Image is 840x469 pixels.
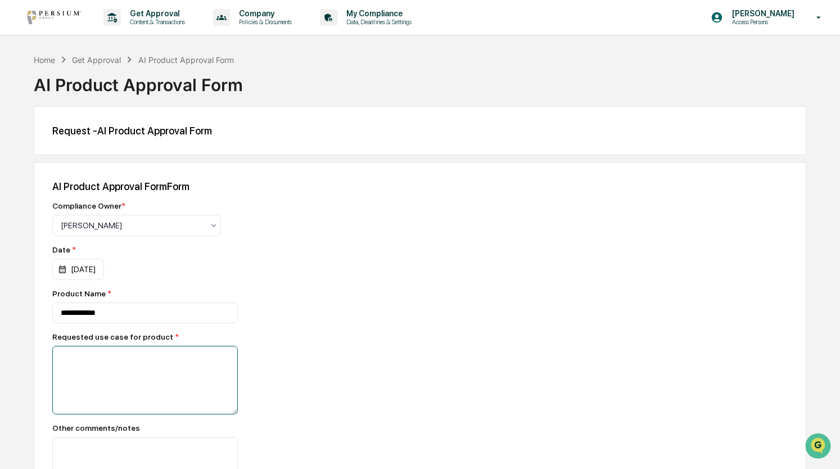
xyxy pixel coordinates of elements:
[230,18,297,26] p: Policies & Documents
[52,332,446,341] div: Requested use case for product
[52,245,221,254] div: Date
[22,163,71,174] span: Data Lookup
[230,9,297,18] p: Company
[79,190,136,199] a: Powered byPylon
[34,55,55,65] div: Home
[7,137,77,157] a: 🖐️Preclearance
[723,9,800,18] p: [PERSON_NAME]
[52,181,788,192] div: AI Product Approval Form Form
[723,18,800,26] p: Access Persons
[52,289,446,298] div: Product Name
[11,142,20,151] div: 🖐️
[52,423,446,432] div: Other comments/notes
[52,201,125,210] div: Compliance Owner
[121,18,191,26] p: Content & Transactions
[52,125,788,137] div: Request - AI Product Approval Form
[11,85,31,106] img: 1746055101610-c473b297-6a78-478c-a979-82029cc54cd1
[34,66,806,95] div: AI Product Approval Form
[191,89,205,102] button: Start new chat
[82,142,91,151] div: 🗄️
[77,137,144,157] a: 🗄️Attestations
[11,23,205,41] p: How can we help?
[93,141,139,152] span: Attestations
[804,432,834,462] iframe: Open customer support
[337,9,417,18] p: My Compliance
[38,97,142,106] div: We're available if you need us!
[337,18,417,26] p: Data, Deadlines & Settings
[52,259,104,280] div: [DATE]
[112,190,136,199] span: Pylon
[7,158,75,178] a: 🔎Data Lookup
[11,164,20,173] div: 🔎
[22,141,73,152] span: Preclearance
[72,55,121,65] div: Get Approval
[27,11,81,24] img: logo
[38,85,184,97] div: Start new chat
[138,55,234,65] div: AI Product Approval Form
[121,9,191,18] p: Get Approval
